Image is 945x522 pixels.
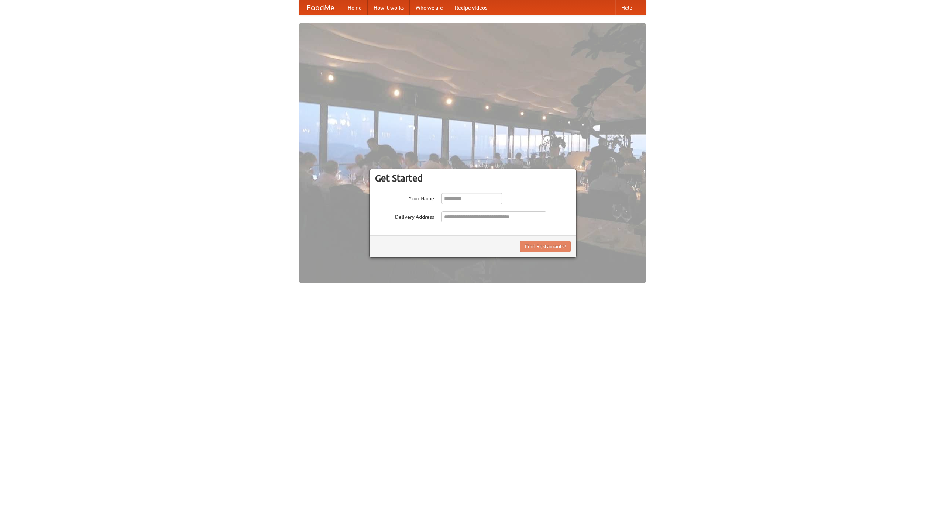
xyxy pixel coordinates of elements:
a: Help [615,0,638,15]
a: Who we are [410,0,449,15]
button: Find Restaurants! [520,241,571,252]
a: Recipe videos [449,0,493,15]
a: FoodMe [299,0,342,15]
a: Home [342,0,368,15]
label: Your Name [375,193,434,202]
label: Delivery Address [375,211,434,221]
h3: Get Started [375,173,571,184]
a: How it works [368,0,410,15]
